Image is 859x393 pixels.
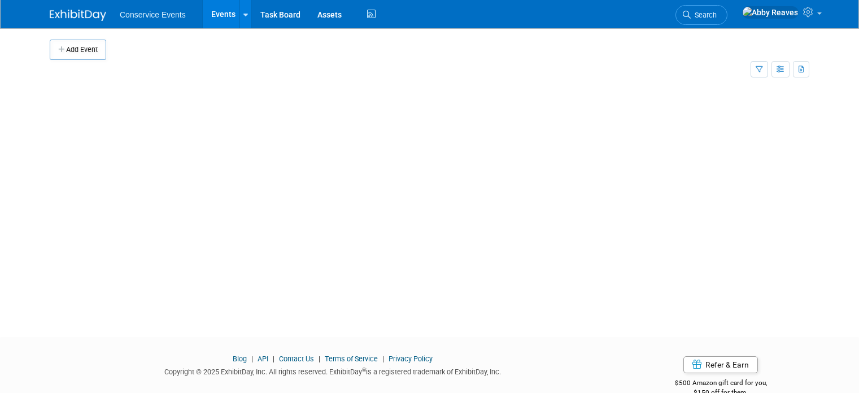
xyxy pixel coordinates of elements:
[362,367,366,373] sup: ®
[675,5,727,25] a: Search
[50,40,106,60] button: Add Event
[50,364,615,377] div: Copyright © 2025 ExhibitDay, Inc. All rights reserved. ExhibitDay is a registered trademark of Ex...
[120,10,186,19] span: Conservice Events
[248,355,256,363] span: |
[691,11,717,19] span: Search
[742,6,799,19] img: Abby Reaves
[316,355,323,363] span: |
[683,356,758,373] a: Refer & Earn
[258,355,268,363] a: API
[50,10,106,21] img: ExhibitDay
[270,355,277,363] span: |
[389,355,433,363] a: Privacy Policy
[233,355,247,363] a: Blog
[325,355,378,363] a: Terms of Service
[279,355,314,363] a: Contact Us
[380,355,387,363] span: |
